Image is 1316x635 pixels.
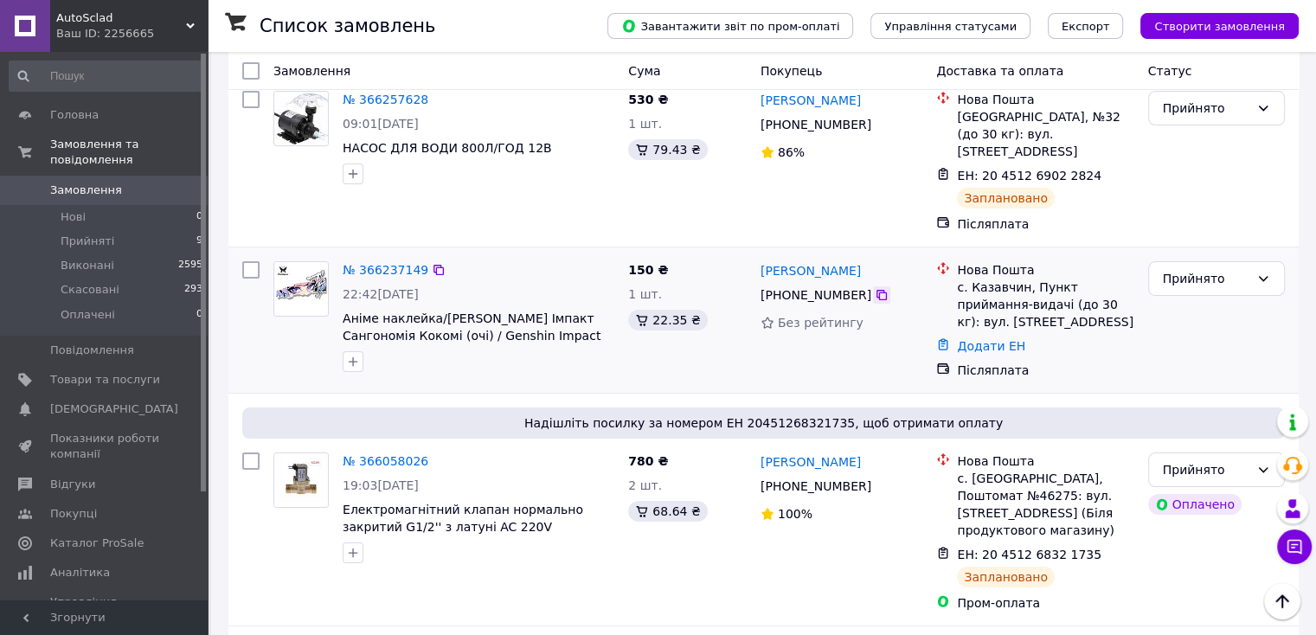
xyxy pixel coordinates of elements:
div: Прийнято [1163,99,1249,118]
div: Післяплата [957,362,1133,379]
div: Нова Пошта [957,261,1133,279]
span: 86% [778,145,805,159]
input: Пошук [9,61,204,92]
span: Експорт [1062,20,1110,33]
span: Статус [1148,64,1192,78]
a: № 366257628 [343,93,428,106]
span: Покупець [761,64,822,78]
div: [PHONE_NUMBER] [757,474,875,498]
span: Управління сайтом [50,594,160,625]
img: Фото товару [274,262,328,316]
button: Експорт [1048,13,1124,39]
span: Управління статусами [884,20,1017,33]
span: Скасовані [61,282,119,298]
span: 2 шт. [628,478,662,492]
span: AutoSclad [56,10,186,26]
span: Доставка та оплата [936,64,1063,78]
span: Каталог ProSale [50,536,144,551]
span: 150 ₴ [628,263,668,277]
span: Cума [628,64,660,78]
span: Відгуки [50,477,95,492]
a: Фото товару [273,91,329,146]
button: Наверх [1264,583,1300,619]
div: [PHONE_NUMBER] [757,283,875,307]
div: Нова Пошта [957,91,1133,108]
span: Надішліть посилку за номером ЕН 20451268321735, щоб отримати оплату [249,414,1278,432]
div: Оплачено [1148,494,1242,515]
span: Нові [61,209,86,225]
div: Пром-оплата [957,594,1133,612]
span: Без рейтингу [778,316,863,330]
a: № 366237149 [343,263,428,277]
button: Управління статусами [870,13,1030,39]
span: Замовлення [273,64,350,78]
div: Заплановано [957,567,1055,587]
a: НАСОС ДЛЯ ВОДИ 800Л/ГОД 12В [343,141,552,155]
span: 22:42[DATE] [343,287,419,301]
a: [PERSON_NAME] [761,262,861,279]
span: Замовлення [50,183,122,198]
a: [PERSON_NAME] [761,92,861,109]
span: Прийняті [61,234,114,249]
div: Прийнято [1163,460,1249,479]
span: Покупці [50,506,97,522]
div: [PHONE_NUMBER] [757,112,875,137]
a: Фото товару [273,452,329,508]
span: Виконані [61,258,114,273]
span: Завантажити звіт по пром-оплаті [621,18,839,34]
div: 68.64 ₴ [628,501,707,522]
div: с. [GEOGRAPHIC_DATA], Поштомат №46275: вул. [STREET_ADDRESS] (Біля продуктового магазину) [957,470,1133,539]
div: Прийнято [1163,269,1249,288]
span: 1 шт. [628,117,662,131]
span: 19:03[DATE] [343,478,419,492]
span: Оплачені [61,307,115,323]
div: [GEOGRAPHIC_DATA], №32 (до 30 кг): вул. [STREET_ADDRESS] [957,108,1133,160]
a: Електромагнітний клапан нормально закритий G1/2'' з латуні AC 220V [343,503,583,534]
img: Фото товару [274,92,328,145]
span: [DEMOGRAPHIC_DATA] [50,401,178,417]
span: 09:01[DATE] [343,117,419,131]
a: Фото товару [273,261,329,317]
div: с. Казавчин, Пункт приймання-видачі (до 30 кг): вул. [STREET_ADDRESS] [957,279,1133,330]
img: Фото товару [274,453,328,507]
span: Аналітика [50,565,110,580]
h1: Список замовлень [260,16,435,36]
span: Головна [50,107,99,123]
span: Показники роботи компанії [50,431,160,462]
a: № 366058026 [343,454,428,468]
span: 1 шт. [628,287,662,301]
span: Повідомлення [50,343,134,358]
span: ЕН: 20 4512 6832 1735 [957,548,1101,561]
a: Додати ЕН [957,339,1025,353]
a: [PERSON_NAME] [761,453,861,471]
button: Чат з покупцем [1277,529,1312,564]
span: Товари та послуги [50,372,160,388]
span: 9 [196,234,202,249]
button: Завантажити звіт по пром-оплаті [607,13,853,39]
span: 100% [778,507,812,521]
span: Замовлення та повідомлення [50,137,208,168]
div: Ваш ID: 2256665 [56,26,208,42]
div: 22.35 ₴ [628,310,707,330]
span: 530 ₴ [628,93,668,106]
span: 0 [196,307,202,323]
button: Створити замовлення [1140,13,1299,39]
div: Заплановано [957,188,1055,208]
div: 79.43 ₴ [628,139,707,160]
span: 2595 [178,258,202,273]
span: 293 [184,282,202,298]
span: 0 [196,209,202,225]
a: Аніме наклейка/[PERSON_NAME] Імпакт Сангономія Кокомі (очі) / Genshin Impact Sangonomiya Kokomi [343,311,600,360]
a: Створити замовлення [1123,18,1299,32]
div: Нова Пошта [957,452,1133,470]
span: 780 ₴ [628,454,668,468]
div: Післяплата [957,215,1133,233]
span: Створити замовлення [1154,20,1285,33]
span: ЕН: 20 4512 6902 2824 [957,169,1101,183]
